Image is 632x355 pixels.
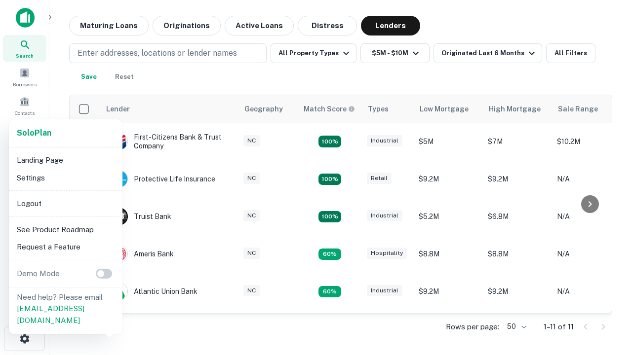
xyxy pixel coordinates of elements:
a: [EMAIL_ADDRESS][DOMAIN_NAME] [17,304,84,324]
li: Settings [13,169,118,187]
li: See Product Roadmap [13,221,118,239]
p: Need help? Please email [17,291,115,326]
li: Landing Page [13,151,118,169]
li: Logout [13,195,118,213]
li: Request a Feature [13,238,118,256]
strong: Solo Plan [17,128,51,138]
iframe: Chat Widget [583,276,632,323]
a: SoloPlan [17,127,51,139]
p: Demo Mode [13,268,64,280]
